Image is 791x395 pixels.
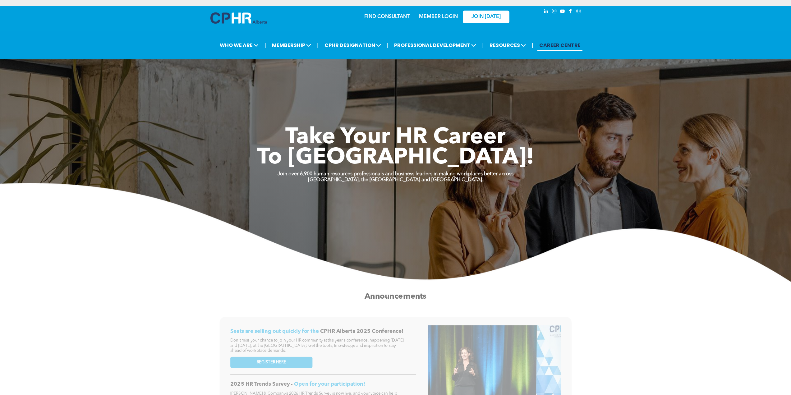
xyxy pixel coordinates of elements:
span: Open for your participation! [294,382,365,387]
span: To [GEOGRAPHIC_DATA]! [257,147,534,169]
li: | [264,39,266,52]
span: MEMBERSHIP [270,39,313,51]
li: | [482,39,484,52]
a: JOIN [DATE] [463,11,509,23]
a: MEMBER LOGIN [419,14,458,19]
strong: Join over 6,900 human resources professionals and business leaders in making workplaces better ac... [278,172,513,177]
span: JOIN [DATE] [471,14,501,20]
a: Social network [575,8,582,16]
a: youtube [559,8,566,16]
li: | [317,39,319,52]
span: PROFESSIONAL DEVELOPMENT [392,39,478,51]
strong: [GEOGRAPHIC_DATA], the [GEOGRAPHIC_DATA] and [GEOGRAPHIC_DATA]. [308,177,483,182]
a: FIND CONSULTANT [364,14,410,19]
a: linkedin [543,8,550,16]
span: REGISTER HERE [257,360,286,365]
span: RESOURCES [488,39,528,51]
a: instagram [551,8,558,16]
li: | [532,39,533,52]
a: facebook [567,8,574,16]
span: CPHR DESIGNATION [323,39,383,51]
a: REGISTER HERE [230,356,313,368]
span: Take Your HR Career [285,126,506,149]
span: 2025 HR Trends Survey - [230,382,293,387]
span: CPHR Alberta 2025 Conference! [320,329,403,334]
li: | [387,39,389,52]
span: Don't miss your chance to join your HR community at this year's conference, happening [DATE] and ... [230,338,404,352]
a: CAREER CENTRE [537,39,582,51]
img: A blue and white logo for cp alberta [210,12,267,24]
span: Announcements [365,292,427,301]
span: Seats are selling out quickly for the [230,329,319,334]
span: WHO WE ARE [218,39,260,51]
